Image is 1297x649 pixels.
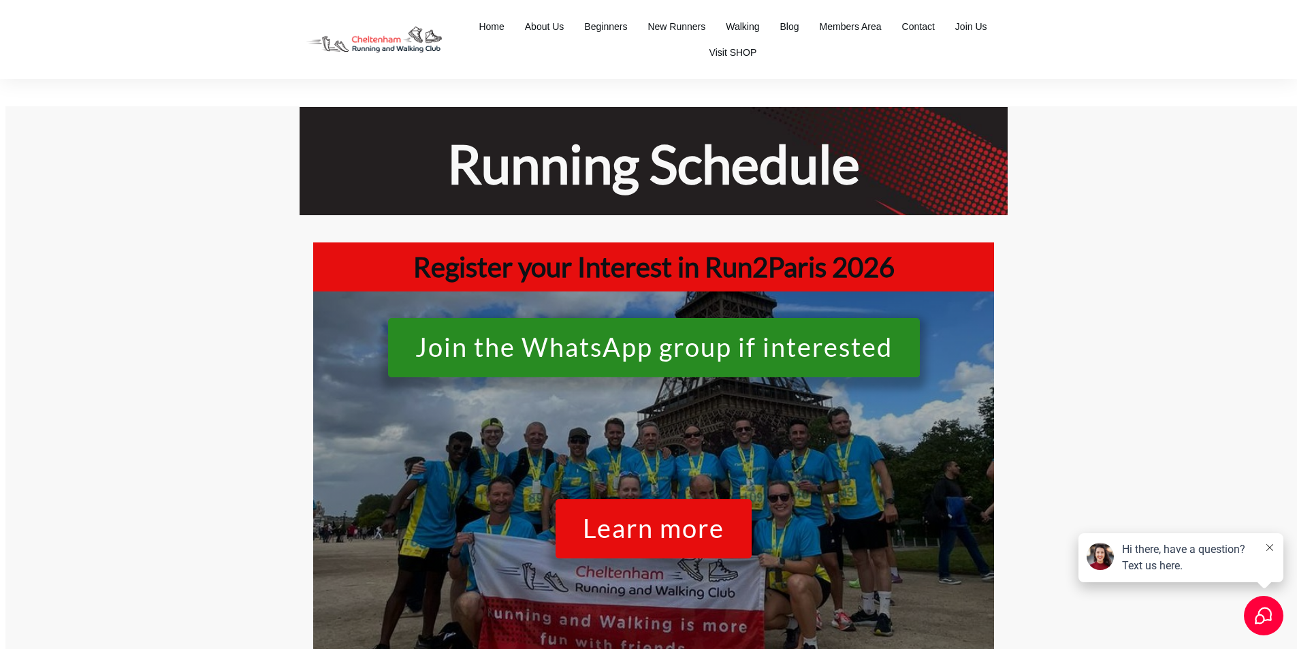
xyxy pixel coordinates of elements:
a: Members Area [820,17,882,36]
h1: Running Schedule [314,129,993,198]
a: New Runners [647,17,705,36]
h1: Register your Interest in Run2Paris 2026 [320,249,987,285]
a: Join the WhatsApp group if interested [388,318,920,377]
a: Visit SHOP [709,43,757,62]
a: Learn more [556,499,752,558]
a: Walking [726,17,759,36]
a: About Us [525,17,564,36]
img: Decathlon [295,17,453,63]
span: Learn more [583,514,724,550]
a: Home [479,17,504,36]
a: Beginners [584,17,627,36]
a: Join Us [955,17,987,36]
a: Blog [780,17,799,36]
a: Contact [902,17,935,36]
span: Join the WhatsApp group if interested [415,333,893,369]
